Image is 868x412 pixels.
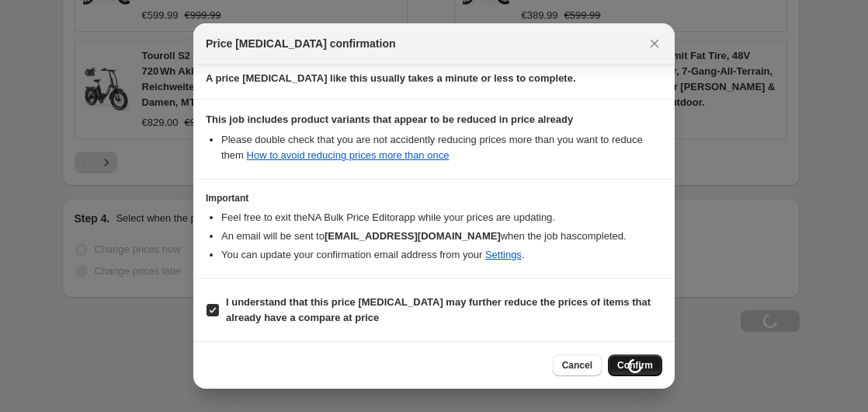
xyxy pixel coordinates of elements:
[221,229,662,244] li: An email will be sent to when the job has completed .
[221,210,662,225] li: Feel free to exit the NA Bulk Price Editor app while your prices are updating.
[562,359,592,372] span: Cancel
[325,230,501,242] b: [EMAIL_ADDRESS][DOMAIN_NAME]
[206,113,573,125] b: This job includes product variants that appear to be reduced in price already
[206,36,396,51] span: Price [MEDICAL_DATA] confirmation
[644,33,665,54] button: Close
[485,249,522,260] a: Settings
[226,296,651,323] b: I understand that this price [MEDICAL_DATA] may further reduce the prices of items that already h...
[206,192,662,204] h3: Important
[206,72,576,84] b: A price [MEDICAL_DATA] like this usually takes a minute or less to complete.
[247,149,450,161] a: How to avoid reducing prices more than once
[221,132,662,163] li: Please double check that you are not accidently reducing prices more than you want to reduce them
[221,247,662,263] li: You can update your confirmation email address from your .
[553,354,602,376] button: Cancel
